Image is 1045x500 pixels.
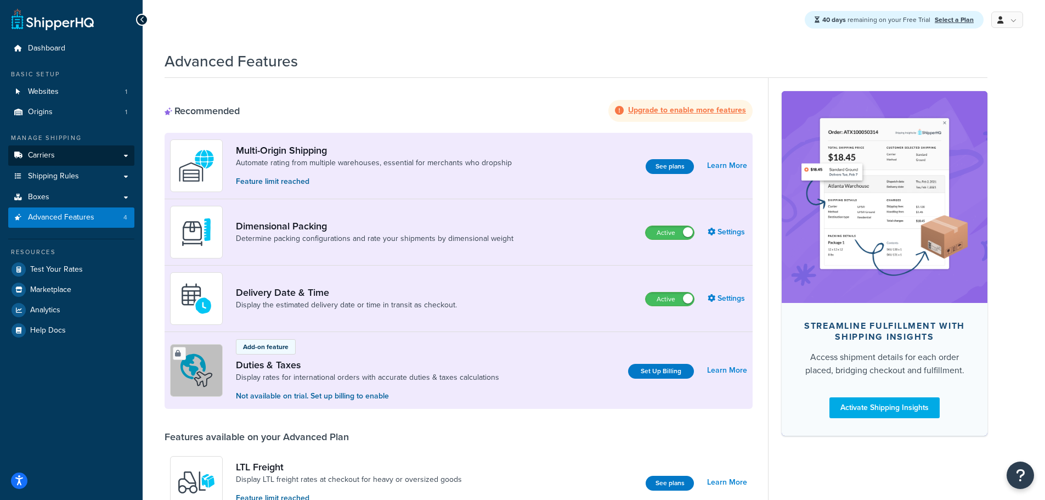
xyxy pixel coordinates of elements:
[28,44,65,53] span: Dashboard
[8,102,134,122] li: Origins
[628,364,694,379] a: Set Up Billing
[30,326,66,335] span: Help Docs
[28,108,53,117] span: Origins
[236,474,462,485] a: Display LTL freight rates at checkout for heavy or oversized goods
[236,372,499,383] a: Display rates for international orders with accurate duties & taxes calculations
[177,147,216,185] img: WatD5o0RtDAAAAAElFTkSuQmCC
[8,102,134,122] a: Origins1
[243,342,289,352] p: Add-on feature
[8,133,134,143] div: Manage Shipping
[798,108,971,286] img: feature-image-si-e24932ea9b9fcd0ff835db86be1ff8d589347e8876e1638d903ea230a36726be.png
[8,82,134,102] li: Websites
[8,248,134,257] div: Resources
[708,224,747,240] a: Settings
[799,351,970,377] div: Access shipment details for each order placed, bridging checkout and fulfillment.
[646,476,694,491] button: See plans
[708,291,747,306] a: Settings
[236,233,513,244] a: Determine packing configurations and rate your shipments by dimensional weight
[236,286,457,299] a: Delivery Date & Time
[177,213,216,251] img: DTVBYsAAAAAASUVORK5CYII=
[236,144,512,156] a: Multi-Origin Shipping
[236,300,457,311] a: Display the estimated delivery date or time in transit as checkout.
[236,461,462,473] a: LTL Freight
[8,321,134,340] a: Help Docs
[8,280,134,300] a: Marketplace
[822,15,846,25] strong: 40 days
[8,145,134,166] a: Carriers
[8,82,134,102] a: Websites1
[822,15,932,25] span: remaining on your Free Trial
[236,390,499,402] p: Not available on trial. Set up billing to enable
[8,207,134,228] li: Advanced Features
[28,172,79,181] span: Shipping Rules
[1007,462,1034,489] button: Open Resource Center
[28,151,55,160] span: Carriers
[28,87,59,97] span: Websites
[8,300,134,320] a: Analytics
[30,265,83,274] span: Test Your Rates
[628,104,746,116] strong: Upgrade to enable more features
[8,38,134,59] a: Dashboard
[236,176,512,188] p: Feature limit reached
[707,158,747,173] a: Learn More
[30,285,71,295] span: Marketplace
[165,431,349,443] div: Features available on your Advanced Plan
[646,226,694,239] label: Active
[177,279,216,318] img: gfkeb5ejjkALwAAAABJRU5ErkJggg==
[125,108,127,117] span: 1
[28,193,49,202] span: Boxes
[829,397,940,418] a: Activate Shipping Insights
[28,213,94,222] span: Advanced Features
[123,213,127,222] span: 4
[236,359,499,371] a: Duties & Taxes
[935,15,974,25] a: Select a Plan
[707,363,747,378] a: Learn More
[165,105,240,117] div: Recommended
[8,166,134,187] a: Shipping Rules
[707,475,747,490] a: Learn More
[30,306,60,315] span: Analytics
[646,159,694,174] button: See plans
[236,158,512,168] a: Automate rating from multiple warehouses, essential for merchants who dropship
[165,50,298,72] h1: Advanced Features
[8,207,134,228] a: Advanced Features4
[799,321,970,342] div: Streamline Fulfillment with Shipping Insights
[8,70,134,79] div: Basic Setup
[236,220,513,232] a: Dimensional Packing
[646,293,694,306] label: Active
[8,187,134,207] a: Boxes
[8,260,134,279] a: Test Your Rates
[125,87,127,97] span: 1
